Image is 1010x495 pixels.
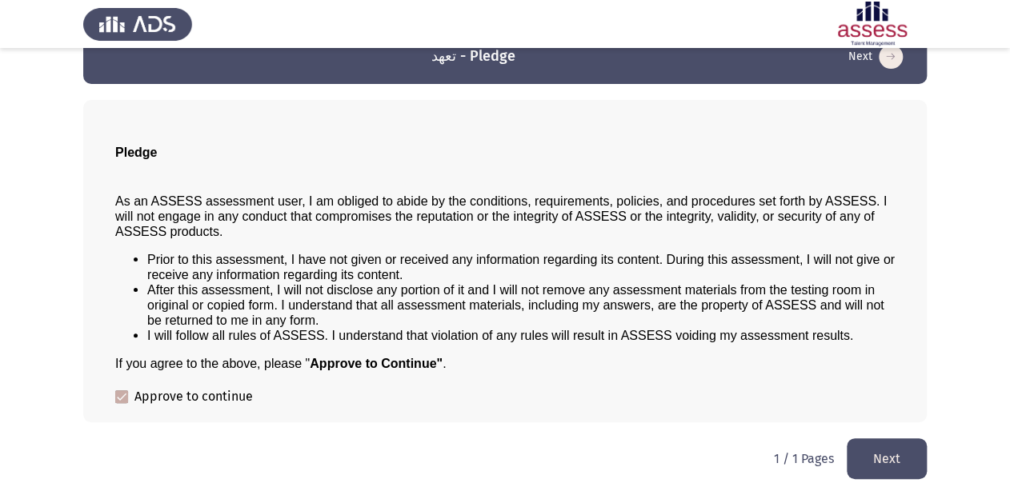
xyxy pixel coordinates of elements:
[431,46,515,66] h3: تعهد - Pledge
[774,451,834,466] p: 1 / 1 Pages
[844,44,908,70] button: load next page
[147,329,853,342] span: I will follow all rules of ASSESS. I understand that violation of any rules will result in ASSESS...
[83,2,192,46] img: Assess Talent Management logo
[147,253,895,281] span: Prior to this assessment, I have not given or received any information regarding its content. Dur...
[115,146,157,159] span: Pledge
[847,438,927,479] button: load next page
[115,194,887,238] span: As an ASSESS assessment user, I am obliged to abide by the conditions, requirements, policies, an...
[147,283,884,327] span: After this assessment, I will not disclose any portion of it and I will not remove any assessment...
[134,387,253,406] span: Approve to continue
[310,357,443,370] b: Approve to Continue"
[115,357,446,370] span: If you agree to the above, please " .
[818,2,927,46] img: Assessment logo of ASSESS Employability - EBI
